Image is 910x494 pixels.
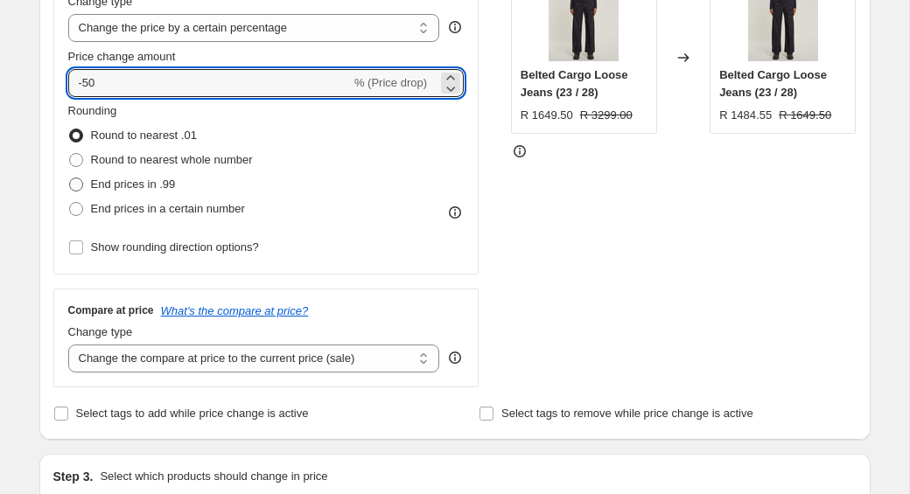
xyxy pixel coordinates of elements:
span: Price change amount [68,50,176,63]
span: Belted Cargo Loose Jeans (23 / 28) [521,68,628,99]
span: % (Price drop) [354,76,427,89]
span: Round to nearest .01 [91,129,197,142]
span: Change type [68,325,133,338]
span: Round to nearest whole number [91,153,253,166]
span: End prices in .99 [91,177,176,191]
input: -15 [68,69,351,97]
span: Rounding [68,104,117,117]
span: End prices in a certain number [91,202,245,215]
p: Select which products should change in price [100,468,327,485]
span: Select tags to remove while price change is active [501,407,753,420]
span: Belted Cargo Loose Jeans (23 / 28) [719,68,827,99]
strike: R 3299.00 [580,107,633,124]
div: R 1649.50 [521,107,573,124]
span: Select tags to add while price change is active [76,407,309,420]
div: help [446,349,464,366]
h2: Step 3. [53,468,94,485]
span: Show rounding direction options? [91,240,259,254]
strike: R 1649.50 [779,107,831,124]
div: R 1484.55 [719,107,772,124]
button: What's the compare at price? [161,304,309,317]
h3: Compare at price [68,303,154,317]
div: help [446,18,464,36]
